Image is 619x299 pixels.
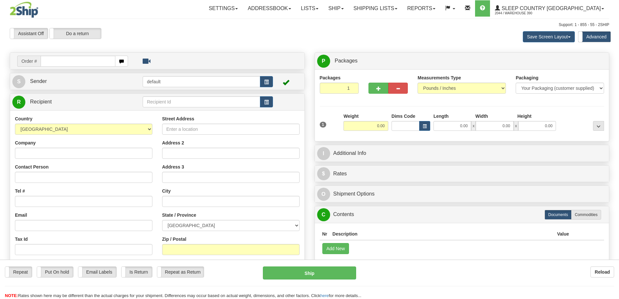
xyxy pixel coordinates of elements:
[162,164,184,170] label: Address 3
[595,269,610,275] b: Reload
[317,188,330,201] span: O
[320,228,330,240] th: Nr
[12,95,128,109] a: R Recipient
[514,121,518,131] span: x
[15,212,27,218] label: Email
[418,75,461,81] label: Measurements Type
[30,99,52,104] span: Recipient
[475,113,488,119] label: Width
[15,188,25,194] label: Tel #
[330,228,554,240] th: Description
[320,122,327,128] span: 1
[317,147,607,160] a: IAdditional Info
[490,0,609,17] a: Sleep Country [GEOGRAPHIC_DATA] 2044 / Warehouse 390
[162,116,194,122] label: Street Address
[516,75,538,81] label: Packaging
[143,76,260,87] input: Sender Id
[335,58,357,63] span: Packages
[323,0,348,17] a: Ship
[122,267,152,277] label: Is Return
[590,266,614,278] button: Reload
[162,124,300,135] input: Enter a location
[433,113,449,119] label: Length
[12,75,143,88] a: S Sender
[320,75,341,81] label: Packages
[317,147,330,160] span: I
[517,113,532,119] label: Height
[157,267,204,277] label: Repeat as Return
[343,113,358,119] label: Weight
[578,32,611,42] label: Advanced
[37,267,73,277] label: Put On hold
[500,6,601,11] span: Sleep Country [GEOGRAPHIC_DATA]
[143,96,260,107] input: Recipient Id
[317,208,607,221] a: CContents
[317,54,607,68] a: P Packages
[50,28,101,39] label: Do a return
[320,293,329,298] a: here
[545,210,572,220] label: Documents
[402,0,440,17] a: Reports
[317,167,607,181] a: $Rates
[15,236,28,242] label: Tax Id
[322,243,349,254] button: Add New
[317,55,330,68] span: P
[5,267,32,277] label: Repeat
[471,121,476,131] span: x
[296,0,323,17] a: Lists
[12,96,25,109] span: R
[15,140,36,146] label: Company
[78,267,116,277] label: Email Labels
[15,164,48,170] label: Contact Person
[317,187,607,201] a: OShipment Options
[523,31,575,42] button: Save Screen Layout
[593,121,604,131] div: ...
[604,116,618,183] iframe: chat widget
[263,266,356,279] button: Ship
[15,116,32,122] label: Country
[392,113,415,119] label: Dims Code
[571,210,601,220] label: Commodities
[30,78,47,84] span: Sender
[162,212,196,218] label: State / Province
[17,56,41,67] span: Order #
[162,140,184,146] label: Address 2
[495,10,544,17] span: 2044 / Warehouse 390
[10,22,609,28] div: Support: 1 - 855 - 55 - 2SHIP
[162,188,171,194] label: City
[162,236,187,242] label: Zip / Postal
[10,28,48,39] label: Assistant Off
[12,75,25,88] span: S
[554,228,572,240] th: Value
[10,2,38,18] img: logo2044.jpg
[317,167,330,180] span: $
[349,0,402,17] a: Shipping lists
[243,0,296,17] a: Addressbook
[5,293,18,298] span: NOTE:
[317,208,330,221] span: C
[204,0,243,17] a: Settings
